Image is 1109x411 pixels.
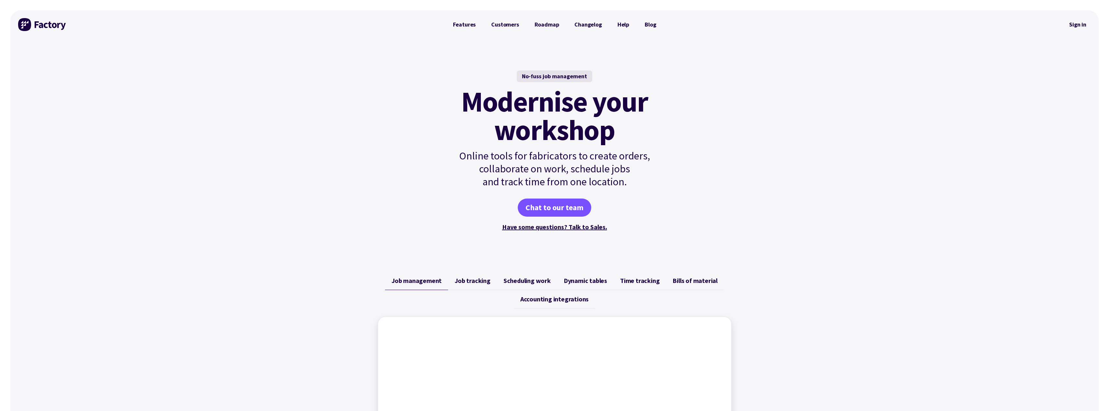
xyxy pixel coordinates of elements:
[445,18,664,31] nav: Primary Navigation
[673,277,718,285] span: Bills of material
[637,18,664,31] a: Blog
[445,18,484,31] a: Features
[520,295,589,303] span: Accounting integrations
[610,18,637,31] a: Help
[567,18,609,31] a: Changelog
[620,277,660,285] span: Time tracking
[504,277,551,285] span: Scheduling work
[1065,17,1091,32] a: Sign in
[445,149,664,188] p: Online tools for fabricators to create orders, collaborate on work, schedule jobs and track time ...
[518,199,591,217] a: Chat to our team
[502,223,607,231] a: Have some questions? Talk to Sales.
[1065,17,1091,32] nav: Secondary Navigation
[461,87,648,144] mark: Modernise your workshop
[391,277,442,285] span: Job management
[483,18,526,31] a: Customers
[527,18,567,31] a: Roadmap
[517,70,592,82] div: No-fuss job management
[18,18,67,31] img: Factory
[455,277,491,285] span: Job tracking
[564,277,607,285] span: Dynamic tables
